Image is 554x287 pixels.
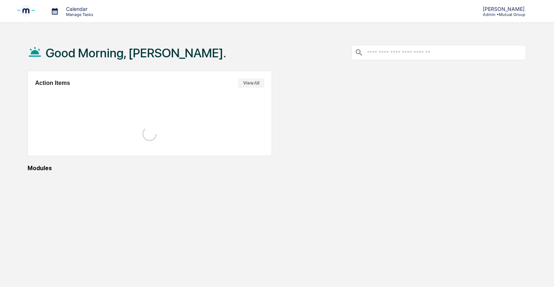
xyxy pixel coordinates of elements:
[60,12,97,17] p: Manage Tasks
[28,165,526,172] div: Modules
[477,12,528,17] p: Admin • Mutual Group
[17,1,35,21] img: logo
[60,6,97,12] p: Calendar
[477,6,528,12] p: [PERSON_NAME]
[238,78,264,88] button: View All
[35,80,70,86] h2: Action Items
[46,46,226,60] h1: Good Morning, [PERSON_NAME].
